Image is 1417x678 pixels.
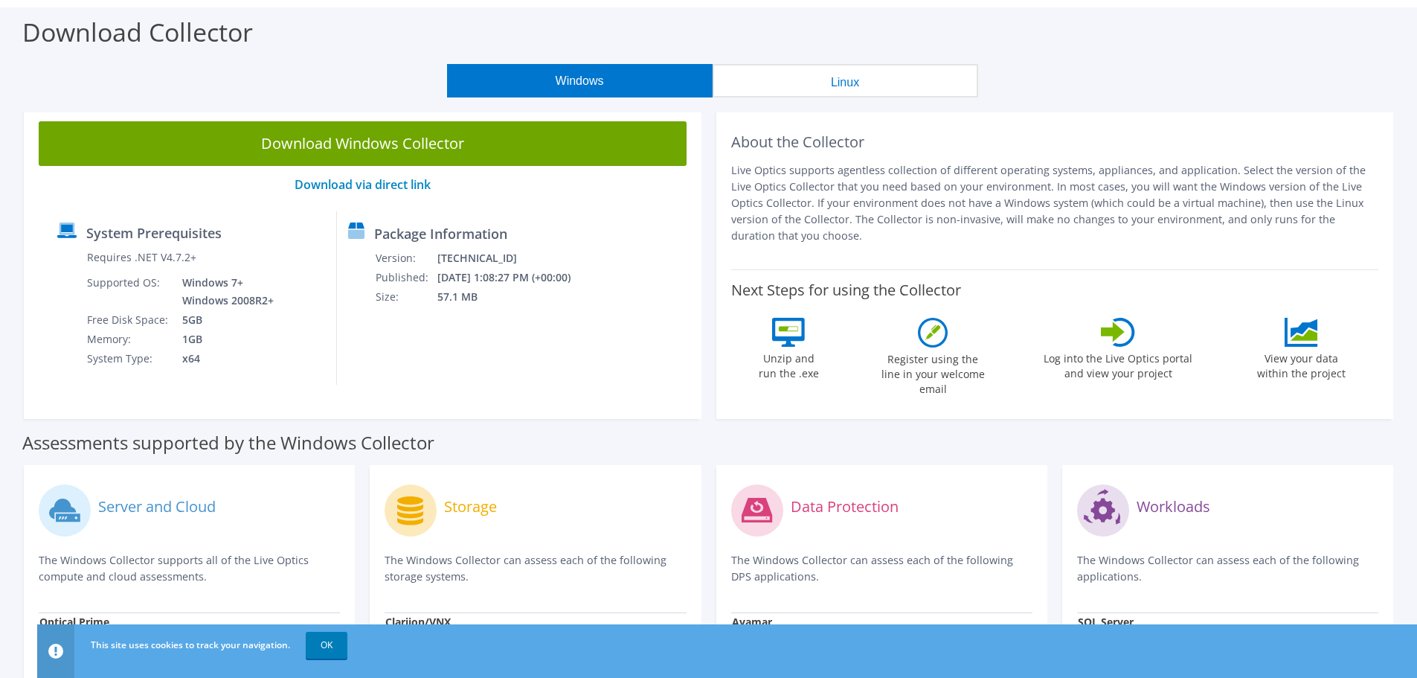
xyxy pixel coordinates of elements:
strong: Optical Prime [39,615,109,629]
p: The Windows Collector can assess each of the following storage systems. [385,552,686,585]
label: View your data within the project [1247,347,1355,381]
td: Published: [375,268,437,287]
td: [TECHNICAL_ID] [437,249,591,268]
td: x64 [171,349,277,368]
label: Log into the Live Optics portal and view your project [1043,347,1193,381]
td: Windows 7+ Windows 2008R2+ [171,273,277,310]
p: The Windows Collector can assess each of the following applications. [1077,552,1378,585]
button: Linux [713,64,978,97]
td: Free Disk Space: [86,310,171,330]
label: Workloads [1137,499,1210,514]
strong: Avamar [732,615,772,629]
strong: Clariion/VNX [385,615,451,629]
h2: About the Collector [731,133,1379,151]
p: The Windows Collector supports all of the Live Optics compute and cloud assessments. [39,552,340,585]
label: Data Protection [791,499,899,514]
p: The Windows Collector can assess each of the following DPS applications. [731,552,1032,585]
td: 5GB [171,310,277,330]
td: Size: [375,287,437,307]
label: Register using the line in your welcome email [877,348,989,397]
label: Unzip and run the .exe [754,347,823,381]
a: Download via direct link [295,176,431,193]
label: Server and Cloud [98,499,216,514]
td: Version: [375,249,437,268]
td: 1GB [171,330,277,349]
label: Requires .NET V4.7.2+ [87,250,196,265]
label: Download Collector [22,15,253,49]
button: Windows [447,64,713,97]
a: Download Windows Collector [39,121,687,166]
td: 57.1 MB [437,287,591,307]
label: Package Information [374,226,507,241]
td: Memory: [86,330,171,349]
strong: SQL Server [1078,615,1134,629]
td: [DATE] 1:08:27 PM (+00:00) [437,268,591,287]
td: System Type: [86,349,171,368]
label: System Prerequisites [86,226,222,240]
td: Supported OS: [86,273,171,310]
label: Assessments supported by the Windows Collector [22,435,434,450]
a: OK [306,632,347,659]
span: This site uses cookies to track your navigation. [91,639,290,651]
label: Storage [444,499,497,514]
p: Live Optics supports agentless collection of different operating systems, appliances, and applica... [731,162,1379,244]
label: Next Steps for using the Collector [731,281,961,299]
